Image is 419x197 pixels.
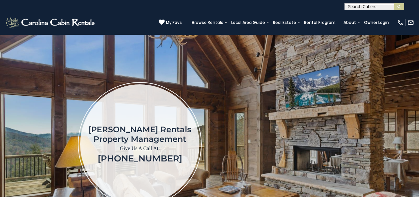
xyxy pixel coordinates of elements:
h1: [PERSON_NAME] Rentals Property Management [88,125,191,144]
img: phone-regular-white.png [397,19,404,26]
a: Rental Program [301,18,339,27]
img: mail-regular-white.png [407,19,414,26]
a: Local Area Guide [228,18,268,27]
a: About [340,18,359,27]
span: My Favs [166,20,182,26]
a: [PHONE_NUMBER] [98,153,182,164]
a: My Favs [159,19,182,26]
a: Browse Rentals [188,18,227,27]
a: Owner Login [361,18,392,27]
a: Real Estate [270,18,299,27]
img: White-1-2.png [5,16,97,29]
p: Give Us A Call At: [88,144,191,153]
